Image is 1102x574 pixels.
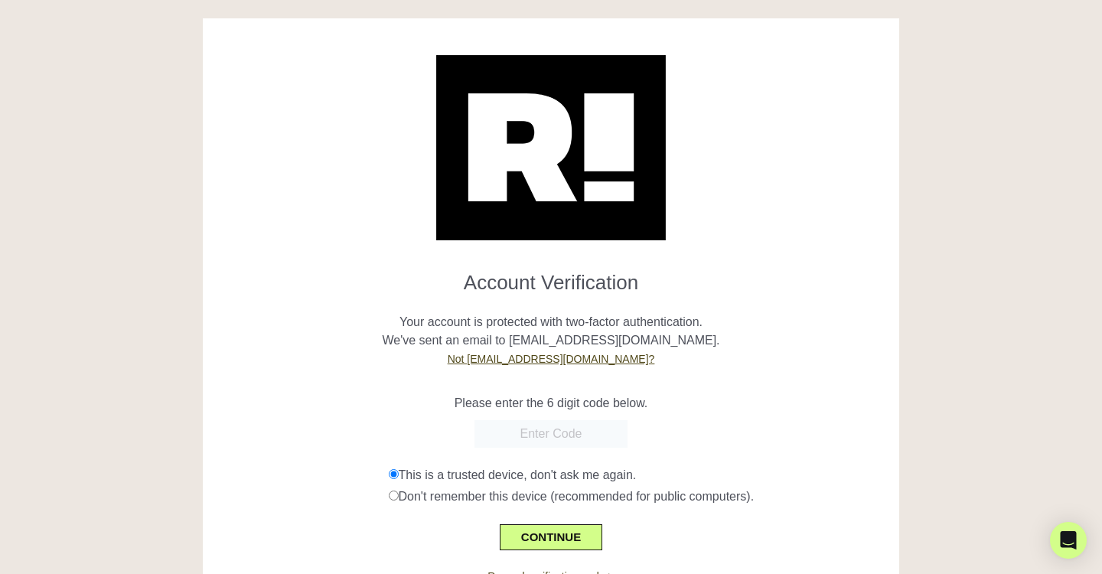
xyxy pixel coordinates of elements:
p: Please enter the 6 digit code below. [214,394,888,413]
img: Retention.com [436,55,666,240]
h1: Account Verification [214,259,888,295]
div: Open Intercom Messenger [1050,522,1087,559]
button: CONTINUE [500,524,602,550]
p: Your account is protected with two-factor authentication. We've sent an email to [EMAIL_ADDRESS][... [214,295,888,368]
input: Enter Code [474,420,628,448]
a: Not [EMAIL_ADDRESS][DOMAIN_NAME]? [448,353,655,365]
div: Don't remember this device (recommended for public computers). [389,488,888,506]
div: This is a trusted device, don't ask me again. [389,466,888,484]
